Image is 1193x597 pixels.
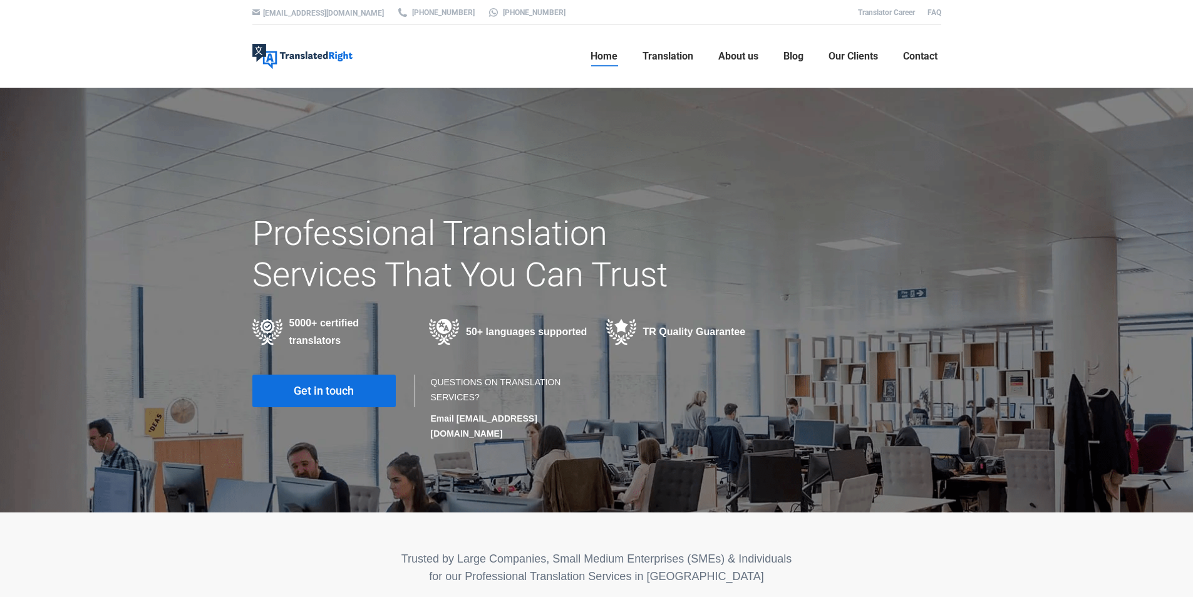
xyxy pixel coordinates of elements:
a: Contact [899,36,941,76]
a: About us [715,36,762,76]
span: About us [718,50,758,63]
a: Get in touch [252,375,396,407]
a: Blog [780,36,807,76]
h1: Professional Translation Services That You Can Trust [252,213,705,296]
p: Trusted by Large Companies, Small Medium Enterprises (SMEs) & Individuals for our Professional Tr... [252,550,941,585]
span: Get in touch [294,385,354,397]
div: TR Quality Guarantee [606,319,765,345]
strong: Email [EMAIL_ADDRESS][DOMAIN_NAME] [431,413,537,439]
span: Blog [783,50,803,63]
a: [EMAIL_ADDRESS][DOMAIN_NAME] [263,9,384,18]
a: FAQ [927,8,941,17]
a: [PHONE_NUMBER] [396,7,475,18]
div: 5000+ certified translators [252,314,411,350]
img: Professional Certified Translators providing translation services in various industries in 50+ la... [252,319,283,345]
a: Translator Career [858,8,915,17]
span: Translation [643,50,693,63]
img: Translated Right [252,44,353,69]
a: Home [587,36,621,76]
div: QUESTIONS ON TRANSLATION SERVICES? [431,375,584,441]
a: Our Clients [825,36,882,76]
span: Our Clients [829,50,878,63]
div: 50+ languages supported [429,319,587,345]
span: Contact [903,50,937,63]
a: Translation [639,36,697,76]
a: [PHONE_NUMBER] [487,7,566,18]
span: Home [591,50,617,63]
